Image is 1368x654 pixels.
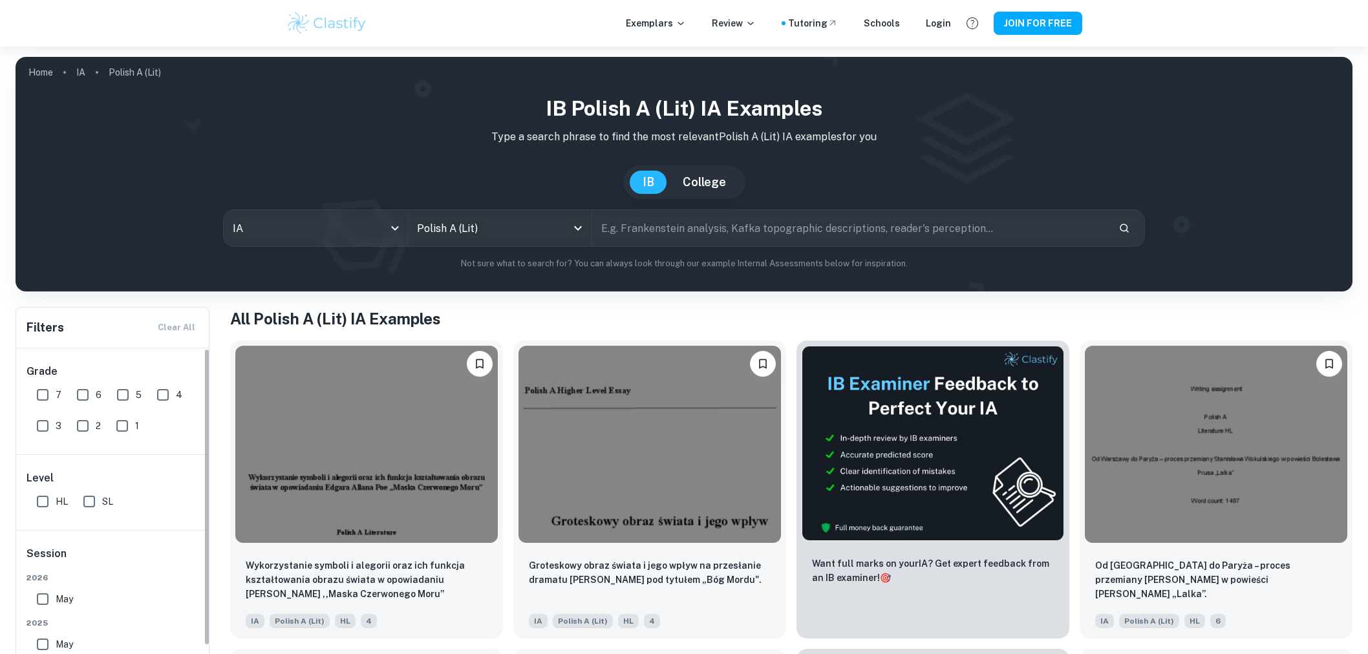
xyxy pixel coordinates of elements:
[529,614,548,628] span: IA
[76,63,85,81] a: IA
[518,346,781,543] img: Polish A (Lit) IA example thumbnail: Groteskowy obraz świata i jego wpływ na
[569,219,587,237] button: Open
[135,419,139,433] span: 1
[529,558,771,587] p: Groteskowy obraz świata i jego wpływ na przesłanie dramatu Yasminy Rezy pod tytułem „Bóg Mordu".
[802,346,1064,541] img: Thumbnail
[16,57,1352,291] img: profile cover
[1095,614,1114,628] span: IA
[630,171,667,194] button: IB
[102,494,113,509] span: SL
[28,63,53,81] a: Home
[235,346,498,543] img: Polish A (Lit) IA example thumbnail: Wykorzystanie symboli i alegorii oraz ic
[109,65,161,79] p: Polish A (Lit)
[96,388,102,402] span: 6
[27,572,200,584] span: 2026
[796,341,1069,638] a: ThumbnailWant full marks on yourIA? Get expert feedback from an IB examiner!
[926,16,951,30] a: Login
[712,16,756,30] p: Review
[1184,614,1205,628] span: HL
[618,614,639,628] span: HL
[1119,614,1179,628] span: Polish A (Lit)
[670,171,739,194] button: College
[246,614,264,628] span: IA
[335,614,356,628] span: HL
[56,592,73,606] span: May
[994,12,1082,35] button: JOIN FOR FREE
[56,637,73,651] span: May
[56,494,68,509] span: HL
[56,388,61,402] span: 7
[26,129,1342,145] p: Type a search phrase to find the most relevant Polish A (Lit) IA examples for you
[230,341,503,638] a: Please log in to bookmark exemplarsWykorzystanie symboli i alegorii oraz ich funkcja kształtowani...
[27,617,200,629] span: 2025
[27,546,200,572] h6: Session
[270,614,330,628] span: Polish A (Lit)
[136,388,142,402] span: 5
[1080,341,1352,638] a: Please log in to bookmark exemplarsOd Warszawy do Paryża – proces przemiany Stanisława Wokulskieg...
[592,210,1108,246] input: E.g. Frankenstein analysis, Kafka topographic descriptions, reader's perception...
[27,319,64,337] h6: Filters
[26,93,1342,124] h1: IB Polish A (Lit) IA examples
[96,419,101,433] span: 2
[553,614,613,628] span: Polish A (Lit)
[1095,558,1337,601] p: Od Warszawy do Paryża – proces przemiany Stanisława Wokulskiego w powieści Bolesława Prusa „Lalka”.
[750,351,776,377] button: Please log in to bookmark exemplars
[230,307,1352,330] h1: All Polish A (Lit) IA Examples
[864,16,900,30] a: Schools
[246,558,487,601] p: Wykorzystanie symboli i alegorii oraz ich funkcja kształtowania obrazu świata w opowiadaniu Edgar...
[961,12,983,34] button: Help and Feedback
[1210,614,1226,628] span: 6
[1316,351,1342,377] button: Please log in to bookmark exemplars
[467,351,493,377] button: Please log in to bookmark exemplars
[224,210,407,246] div: IA
[1113,217,1135,239] button: Search
[1085,346,1347,543] img: Polish A (Lit) IA example thumbnail: Od Warszawy do Paryża – proces przemiany
[644,614,660,628] span: 4
[812,556,1054,585] p: Want full marks on your IA ? Get expert feedback from an IB examiner!
[513,341,786,638] a: Please log in to bookmark exemplarsGroteskowy obraz świata i jego wpływ na przesłanie dramatu Yas...
[56,419,61,433] span: 3
[626,16,686,30] p: Exemplars
[788,16,838,30] a: Tutoring
[880,573,891,583] span: 🎯
[27,470,200,486] h6: Level
[361,614,377,628] span: 4
[286,10,368,36] img: Clastify logo
[176,388,182,402] span: 4
[27,364,200,379] h6: Grade
[26,257,1342,270] p: Not sure what to search for? You can always look through our example Internal Assessments below f...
